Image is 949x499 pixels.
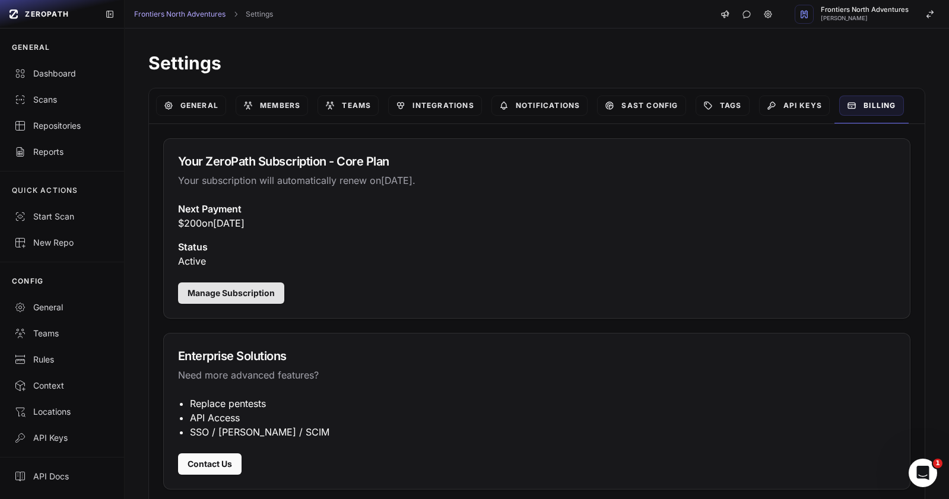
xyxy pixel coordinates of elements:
[178,368,896,382] p: Need more advanced features?
[491,96,588,116] a: Notifications
[14,146,110,158] div: Reports
[839,96,903,116] a: Billing
[190,411,896,425] li: API Access
[909,459,937,487] iframe: Intercom live chat
[190,396,896,411] li: Replace pentests
[5,5,96,24] a: ZEROPATH
[696,96,750,116] a: Tags
[759,96,830,116] a: API Keys
[14,301,110,313] div: General
[231,10,240,18] svg: chevron right,
[178,153,896,170] h3: Your ZeroPath Subscription - Core Plan
[12,276,43,286] p: CONFIG
[178,282,284,304] button: Manage Subscription
[821,15,909,21] span: [PERSON_NAME]
[156,96,226,116] a: General
[14,211,110,223] div: Start Scan
[12,186,78,195] p: QUICK ACTIONS
[388,96,481,116] a: Integrations
[14,354,110,365] div: Rules
[236,96,308,116] a: Members
[178,173,896,187] p: Your subscription will automatically renew on [DATE] .
[14,120,110,132] div: Repositories
[14,68,110,80] div: Dashboard
[14,237,110,249] div: New Repo
[597,96,685,116] a: SAST Config
[178,254,896,268] p: active
[14,380,110,392] div: Context
[178,453,242,475] a: Contact Us
[318,96,379,116] a: Teams
[14,94,110,106] div: Scans
[12,43,50,52] p: GENERAL
[190,425,896,439] li: SSO / [PERSON_NAME] / SCIM
[14,471,110,482] div: API Docs
[933,459,942,468] span: 1
[14,432,110,444] div: API Keys
[134,9,273,19] nav: breadcrumb
[178,240,896,254] h3: Status
[14,406,110,418] div: Locations
[178,202,896,216] h3: Next Payment
[14,328,110,339] div: Teams
[821,7,909,13] span: Frontiers North Adventures
[246,9,273,19] a: Settings
[25,9,69,19] span: ZEROPATH
[134,9,226,19] a: Frontiers North Adventures
[178,216,896,230] p: $ 200 on [DATE]
[148,52,925,74] h1: Settings
[178,348,896,364] h3: Enterprise Solutions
